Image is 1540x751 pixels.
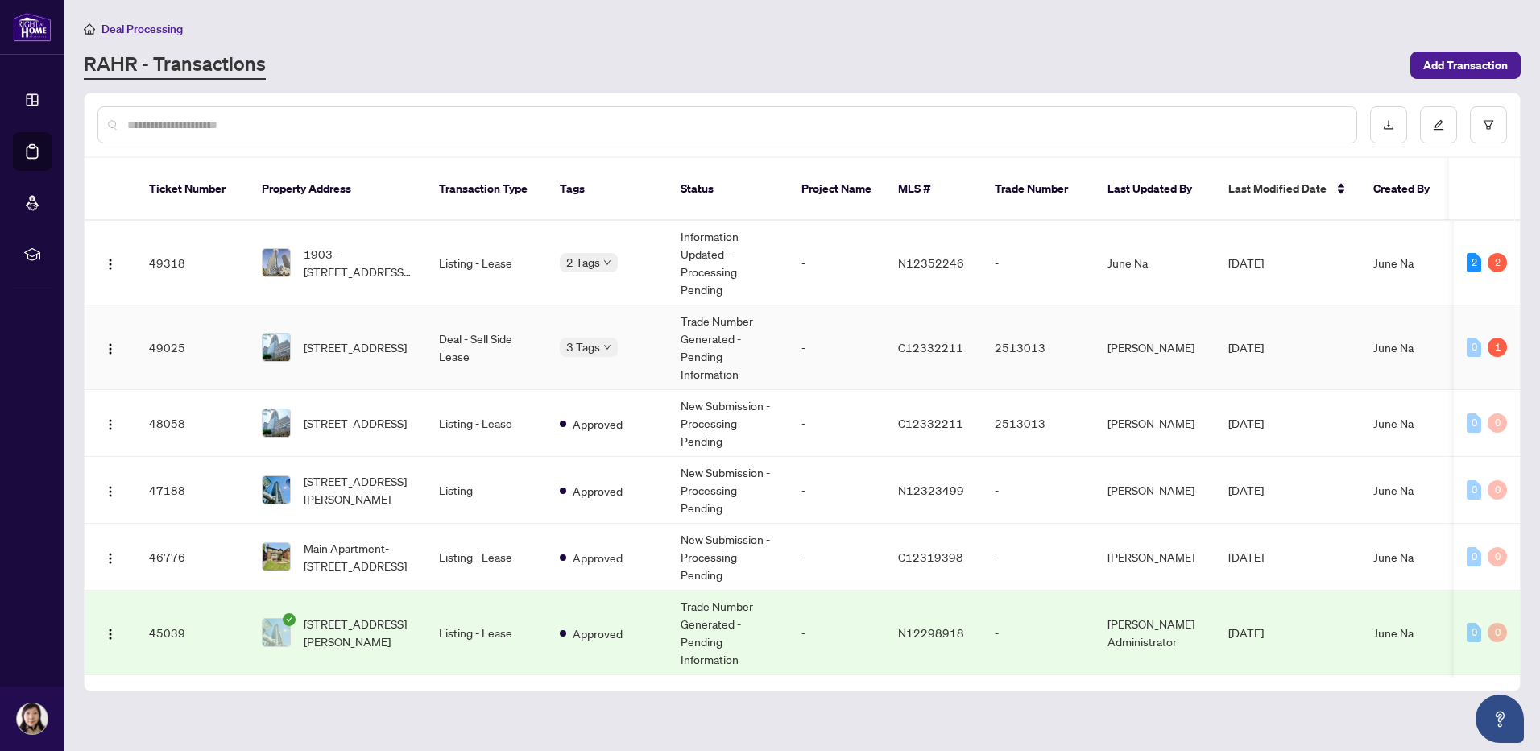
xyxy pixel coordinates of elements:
img: Profile Icon [17,703,48,734]
span: Add Transaction [1423,52,1508,78]
th: Ticket Number [136,158,249,221]
th: Status [668,158,789,221]
td: New Submission - Processing Pending [668,457,789,524]
span: filter [1483,119,1494,131]
td: Listing - Lease [426,390,547,457]
td: 45039 [136,591,249,675]
td: 47188 [136,457,249,524]
span: home [84,23,95,35]
td: - [789,390,885,457]
div: 0 [1467,480,1481,500]
span: [STREET_ADDRESS][PERSON_NAME] [304,472,413,508]
span: N12352246 [898,255,964,270]
span: Main Apartment-[STREET_ADDRESS] [304,539,413,575]
button: Logo [97,334,123,360]
td: - [982,221,1095,305]
img: thumbnail-img [263,409,290,437]
th: Project Name [789,158,885,221]
td: - [982,457,1095,524]
img: Logo [104,418,117,431]
span: [DATE] [1228,255,1264,270]
button: Add Transaction [1410,52,1521,79]
span: June Na [1373,550,1414,564]
th: Property Address [249,158,426,221]
span: Deal Processing [101,22,183,36]
span: check-circle [283,613,296,626]
td: June Na [1095,221,1215,305]
img: logo [13,12,52,42]
td: - [789,591,885,675]
td: Trade Number Generated - Pending Information [668,305,789,390]
img: thumbnail-img [263,543,290,571]
span: June Na [1373,483,1414,497]
div: 0 [1467,338,1481,357]
td: - [982,524,1095,591]
div: 1 [1488,338,1507,357]
span: down [603,259,611,267]
button: Logo [97,544,123,570]
img: Logo [104,258,117,271]
button: Logo [97,477,123,503]
td: [PERSON_NAME] [1095,457,1215,524]
button: Logo [97,250,123,276]
span: Approved [573,624,623,642]
img: thumbnail-img [263,334,290,361]
th: Created By [1360,158,1457,221]
span: [DATE] [1228,625,1264,640]
span: [STREET_ADDRESS] [304,338,407,356]
button: download [1370,106,1407,143]
td: 49318 [136,221,249,305]
span: [DATE] [1228,416,1264,430]
td: Listing - Lease [426,221,547,305]
img: thumbnail-img [263,619,290,646]
td: [PERSON_NAME] [1095,390,1215,457]
td: Trade Number Generated - Pending Information [668,591,789,675]
span: download [1383,119,1394,131]
td: [PERSON_NAME] Administrator [1095,591,1215,675]
td: - [789,305,885,390]
img: Logo [104,485,117,498]
th: MLS # [885,158,982,221]
span: 2 Tags [566,253,600,272]
img: thumbnail-img [263,476,290,504]
img: Logo [104,342,117,355]
span: edit [1433,119,1444,131]
td: Listing [426,457,547,524]
span: down [603,343,611,351]
td: 46776 [136,524,249,591]
span: C12319398 [898,550,963,564]
td: [PERSON_NAME] [1095,524,1215,591]
td: New Submission - Processing Pending [668,524,789,591]
img: Logo [104,628,117,641]
span: June Na [1373,416,1414,430]
span: Approved [573,415,623,433]
td: New Submission - Processing Pending [668,390,789,457]
th: Transaction Type [426,158,547,221]
td: Listing - Lease [426,591,547,675]
span: [DATE] [1228,340,1264,355]
td: 2513013 [982,390,1095,457]
button: Open asap [1476,695,1524,743]
td: Listing - Lease [426,524,547,591]
button: Logo [97,620,123,645]
span: C12332211 [898,340,963,355]
span: June Na [1373,625,1414,640]
td: 48058 [136,390,249,457]
a: RAHR - Transactions [84,51,266,80]
td: - [982,591,1095,675]
div: 0 [1467,413,1481,433]
span: C12332211 [898,416,963,430]
th: Last Updated By [1095,158,1215,221]
div: 0 [1467,623,1481,642]
button: edit [1420,106,1457,143]
span: Approved [573,482,623,500]
th: Trade Number [982,158,1095,221]
td: - [789,457,885,524]
span: June Na [1373,340,1414,355]
td: 49025 [136,305,249,390]
div: 0 [1467,547,1481,566]
td: Information Updated - Processing Pending [668,221,789,305]
span: N12298918 [898,625,964,640]
th: Tags [547,158,668,221]
span: [STREET_ADDRESS] [304,414,407,432]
